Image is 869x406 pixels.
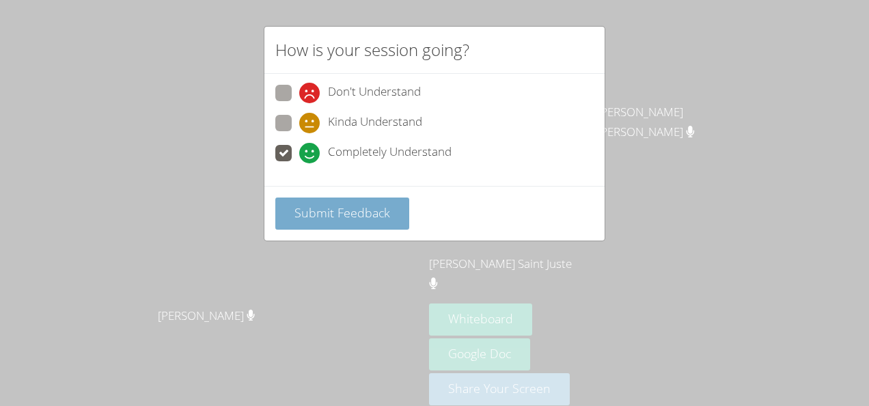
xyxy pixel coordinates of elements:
[275,38,469,62] h2: How is your session going?
[328,113,422,133] span: Kinda Understand
[328,143,452,163] span: Completely Understand
[275,198,409,230] button: Submit Feedback
[328,83,421,103] span: Don't Understand
[294,204,390,221] span: Submit Feedback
